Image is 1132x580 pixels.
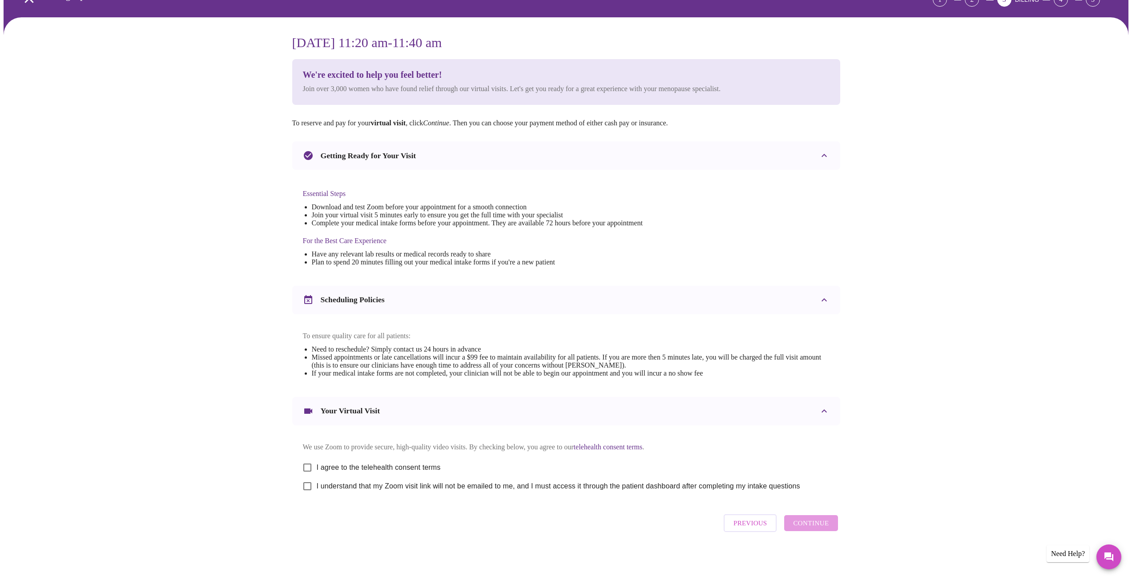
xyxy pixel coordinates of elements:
li: Need to reschedule? Simply contact us 24 hours in advance [312,345,830,353]
h3: Your Virtual Visit [321,406,380,416]
div: Getting Ready for Your Visit [292,141,840,170]
h4: Essential Steps [303,190,643,198]
li: If your medical intake forms are not completed, your clinician will not be able to begin our appo... [312,369,830,377]
p: We use Zoom to provide secure, high-quality video visits. By checking below, you agree to our . [303,443,830,451]
div: Scheduling Policies [292,286,840,314]
li: Have any relevant lab results or medical records ready to share [312,250,643,258]
strong: virtual visit [371,119,406,127]
em: Continue [423,119,449,127]
h3: We're excited to help you feel better! [303,70,721,80]
p: To ensure quality care for all patients: [303,332,830,340]
div: Need Help? [1047,545,1089,562]
li: Join your virtual visit 5 minutes early to ensure you get the full time with your specialist [312,211,643,219]
p: Join over 3,000 women who have found relief through our virtual visits. Let's get you ready for a... [303,84,721,94]
div: Your Virtual Visit [292,397,840,425]
button: Previous [724,514,777,532]
span: I agree to the telehealth consent terms [317,462,441,473]
button: Messages [1096,544,1121,569]
h3: Getting Ready for Your Visit [321,151,416,160]
span: I understand that my Zoom visit link will not be emailed to me, and I must access it through the ... [317,481,800,492]
li: Missed appointments or late cancellations will incur a $99 fee to maintain availability for all p... [312,353,830,369]
li: Plan to spend 20 minutes filling out your medical intake forms if you're a new patient [312,258,643,266]
h3: [DATE] 11:20 am - 11:40 am [292,35,840,50]
li: Complete your medical intake forms before your appointment. They are available 72 hours before yo... [312,219,643,227]
a: telehealth consent terms [574,443,643,451]
h3: Scheduling Policies [321,295,385,304]
span: Previous [733,517,767,529]
h4: For the Best Care Experience [303,237,643,245]
li: Download and test Zoom before your appointment for a smooth connection [312,203,643,211]
p: To reserve and pay for your , click . Then you can choose your payment method of either cash pay ... [292,119,840,127]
